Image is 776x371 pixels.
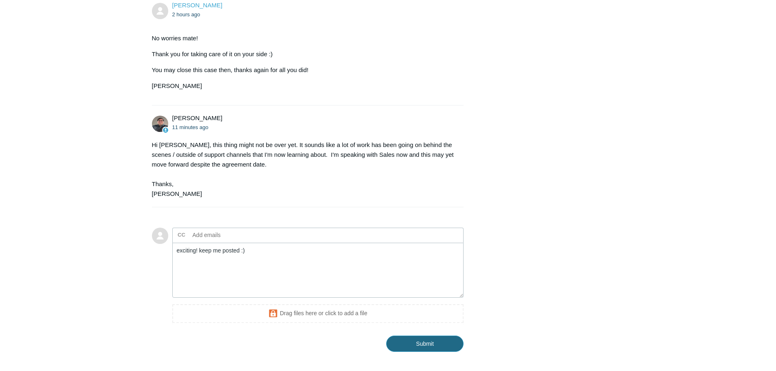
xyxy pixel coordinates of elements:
[172,2,222,9] span: Nick Luyckx
[152,140,456,199] div: Hi [PERSON_NAME], this thing might not be over yet. It sounds like a lot of work has been going o...
[152,33,456,43] p: No worries mate!
[386,336,464,352] input: Submit
[172,114,222,121] span: Matt Robinson
[189,229,277,241] input: Add emails
[152,49,456,59] p: Thank you for taking care of it on your side :)
[172,11,200,18] time: 08/19/2025, 14:42
[152,81,456,91] p: [PERSON_NAME]
[172,2,222,9] a: [PERSON_NAME]
[178,229,185,241] label: CC
[152,65,456,75] p: You may close this case then, thanks again for all you did!
[172,243,464,298] textarea: Add your reply
[172,124,209,130] time: 08/19/2025, 16:51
